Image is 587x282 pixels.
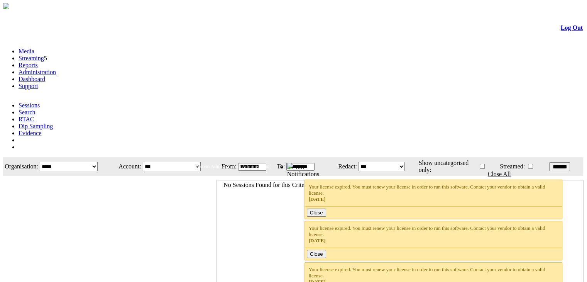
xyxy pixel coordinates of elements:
span: 5 [44,55,47,61]
td: Account: [113,158,142,175]
td: Organisation: [4,158,39,175]
div: Notifications [287,171,568,178]
span: 128 [295,164,304,170]
a: Reports [19,62,38,68]
button: Close [307,250,326,258]
span: [DATE] [309,196,326,202]
a: Dip Sampling [19,123,53,129]
a: Log Out [561,24,583,31]
a: Sessions [19,102,40,109]
img: arrow-3.png [3,3,9,9]
div: Your license expired. You must renew your license in order to run this software. Contact your ven... [309,184,558,202]
a: RTAC [19,116,34,122]
a: Dashboard [19,76,45,82]
a: Evidence [19,130,42,136]
a: Administration [19,69,56,75]
a: Streaming [19,55,44,61]
button: Close [307,209,326,217]
img: bell25.png [287,163,293,169]
a: Search [19,109,36,116]
div: Your license expired. You must renew your license in order to run this software. Contact your ven... [309,225,558,244]
a: Close All [488,171,511,177]
a: Support [19,83,38,89]
a: Media [19,48,34,54]
span: Welcome, System Administrator (Administrator) [174,163,272,169]
span: [DATE] [309,238,326,243]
